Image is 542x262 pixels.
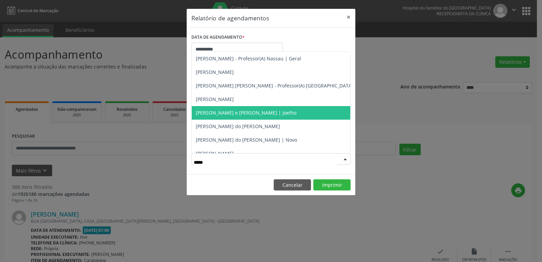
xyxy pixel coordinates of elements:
span: [PERSON_NAME] [196,69,234,75]
button: Cancelar [274,179,311,191]
h5: Relatório de agendamentos [191,14,269,22]
button: Close [342,9,355,25]
span: [PERSON_NAME] do [PERSON_NAME] [196,123,280,129]
span: [PERSON_NAME] [196,150,234,157]
span: [PERSON_NAME] [196,96,234,102]
span: [PERSON_NAME] [PERSON_NAME] - Professor(A) [GEOGRAPHIC_DATA] [196,82,353,89]
label: DATA DE AGENDAMENTO [191,32,245,43]
span: [PERSON_NAME] do [PERSON_NAME] | Novo [196,137,297,143]
button: Imprimir [313,179,351,191]
span: [PERSON_NAME] - Professor(A) Nassau | Geral [196,55,301,62]
span: [PERSON_NAME] e [PERSON_NAME] | Joelho [196,109,296,116]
